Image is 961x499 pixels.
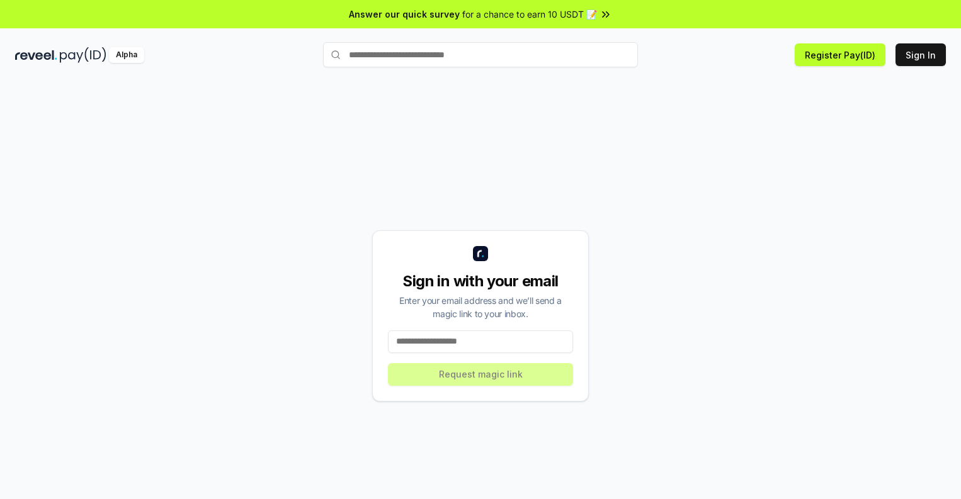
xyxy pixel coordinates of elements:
button: Register Pay(ID) [795,43,885,66]
span: for a chance to earn 10 USDT 📝 [462,8,597,21]
div: Alpha [109,47,144,63]
button: Sign In [896,43,946,66]
img: pay_id [60,47,106,63]
img: reveel_dark [15,47,57,63]
div: Enter your email address and we’ll send a magic link to your inbox. [388,294,573,320]
div: Sign in with your email [388,271,573,291]
span: Answer our quick survey [349,8,460,21]
img: logo_small [473,246,488,261]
